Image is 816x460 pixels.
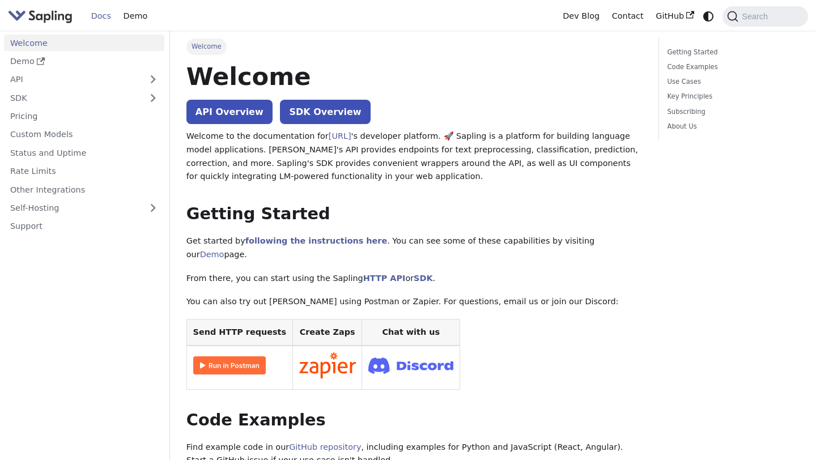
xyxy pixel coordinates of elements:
[4,108,164,125] a: Pricing
[368,354,453,377] img: Join Discord
[4,144,164,161] a: Status and Uptime
[142,90,164,106] button: Expand sidebar category 'SDK'
[193,356,266,374] img: Run in Postman
[186,235,643,262] p: Get started by . You can see some of these capabilities by visiting our page.
[292,320,362,346] th: Create Zaps
[668,107,796,117] a: Subscribing
[186,39,643,54] nav: Breadcrumbs
[186,100,273,124] a: API Overview
[186,130,643,184] p: Welcome to the documentation for 's developer platform. 🚀 Sapling is a platform for building lang...
[142,71,164,88] button: Expand sidebar category 'API'
[299,352,356,378] img: Connect in Zapier
[186,295,643,309] p: You can also try out [PERSON_NAME] using Postman or Zapier. For questions, email us or join our D...
[186,61,643,92] h1: Welcome
[329,131,351,140] a: [URL]
[186,39,227,54] span: Welcome
[362,320,460,346] th: Chat with us
[414,274,432,283] a: SDK
[4,35,164,51] a: Welcome
[85,7,117,25] a: Docs
[606,7,650,25] a: Contact
[722,6,807,27] button: Search (Command+K)
[4,71,142,88] a: API
[245,236,387,245] a: following the instructions here
[117,7,154,25] a: Demo
[4,163,164,180] a: Rate Limits
[668,62,796,73] a: Code Examples
[289,442,361,452] a: GitHub repository
[363,274,406,283] a: HTTP API
[668,47,796,58] a: Getting Started
[738,12,775,21] span: Search
[8,8,73,24] img: Sapling.ai
[8,8,76,24] a: Sapling.aiSapling.ai
[668,121,796,132] a: About Us
[4,181,164,198] a: Other Integrations
[700,8,717,24] button: Switch between dark and light mode (currently system mode)
[186,272,643,286] p: From there, you can start using the Sapling or .
[649,7,700,25] a: GitHub
[186,410,643,431] h2: Code Examples
[186,320,292,346] th: Send HTTP requests
[4,200,164,216] a: Self-Hosting
[4,90,142,106] a: SDK
[4,218,164,235] a: Support
[186,204,643,224] h2: Getting Started
[668,76,796,87] a: Use Cases
[556,7,605,25] a: Dev Blog
[668,91,796,102] a: Key Principles
[200,250,224,259] a: Demo
[4,126,164,143] a: Custom Models
[280,100,370,124] a: SDK Overview
[4,53,164,70] a: Demo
